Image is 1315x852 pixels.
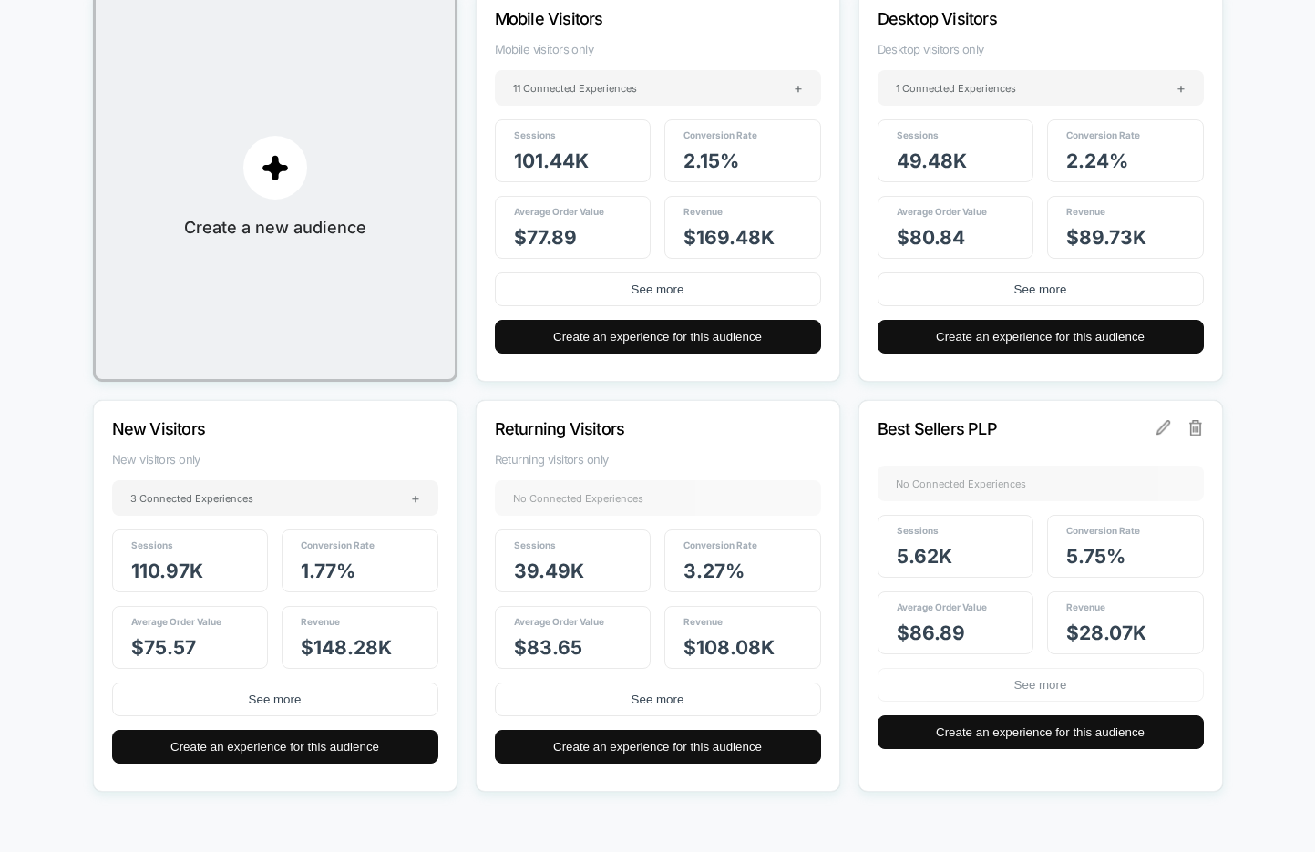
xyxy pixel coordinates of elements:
[878,419,1155,438] p: Best Sellers PLP
[513,82,637,95] span: 11 Connected Experiences
[1189,420,1202,435] img: delete
[411,489,420,507] span: +
[130,492,253,505] span: 3 Connected Experiences
[514,559,584,582] span: 39.49k
[683,206,723,217] span: Revenue
[683,226,775,249] span: $ 169.48k
[301,616,340,627] span: Revenue
[897,601,987,612] span: Average Order Value
[878,715,1204,749] button: Create an experience for this audience
[495,452,821,467] span: Returning visitors only
[1066,149,1128,172] span: 2.24 %
[112,730,438,764] button: Create an experience for this audience
[897,621,965,644] span: $ 86.89
[514,149,589,172] span: 101.44k
[514,129,556,140] span: Sessions
[1156,420,1171,435] img: edit
[794,79,803,97] span: +
[1066,545,1125,568] span: 5.75 %
[1066,601,1105,612] span: Revenue
[683,636,775,659] span: $ 108.08k
[878,9,1155,28] p: Desktop Visitors
[131,539,173,550] span: Sessions
[131,636,196,659] span: $ 75.57
[878,272,1204,306] button: See more
[112,683,438,716] button: See more
[683,559,745,582] span: 3.27 %
[1066,525,1140,536] span: Conversion Rate
[1066,621,1146,644] span: $ 28.07k
[495,9,772,28] p: Mobile Visitors
[1066,129,1140,140] span: Conversion Rate
[1066,226,1146,249] span: $ 89.73k
[514,539,556,550] span: Sessions
[1176,79,1186,97] span: +
[897,525,939,536] span: Sessions
[112,452,438,467] span: New visitors only
[184,218,366,237] span: Create a new audience
[878,42,1204,56] span: Desktop visitors only
[262,154,289,181] img: plus
[514,636,582,659] span: $ 83.65
[112,419,389,438] p: New Visitors
[301,559,355,582] span: 1.77 %
[683,539,757,550] span: Conversion Rate
[897,226,965,249] span: $ 80.84
[495,42,821,56] span: Mobile visitors only
[301,636,392,659] span: $ 148.28k
[897,206,987,217] span: Average Order Value
[683,616,723,627] span: Revenue
[878,668,1204,702] button: See more
[1066,206,1105,217] span: Revenue
[683,149,739,172] span: 2.15 %
[131,616,221,627] span: Average Order Value
[897,149,967,172] span: 49.48k
[495,320,821,354] button: Create an experience for this audience
[878,320,1204,354] button: Create an experience for this audience
[683,129,757,140] span: Conversion Rate
[897,545,952,568] span: 5.62k
[301,539,375,550] span: Conversion Rate
[495,419,772,438] p: Returning Visitors
[514,226,577,249] span: $ 77.89
[495,683,821,716] button: See more
[495,730,821,764] button: Create an experience for this audience
[896,82,1016,95] span: 1 Connected Experiences
[495,272,821,306] button: See more
[131,559,203,582] span: 110.97k
[514,206,604,217] span: Average Order Value
[897,129,939,140] span: Sessions
[514,616,604,627] span: Average Order Value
